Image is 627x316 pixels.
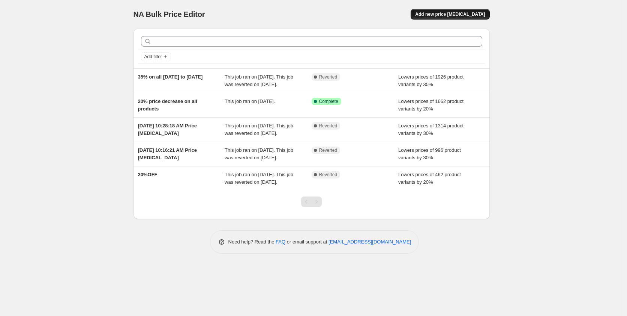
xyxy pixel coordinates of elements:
span: This job ran on [DATE]. This job was reverted on [DATE]. [225,123,293,136]
span: NA Bulk Price Editor [133,10,205,18]
span: Lowers prices of 1314 product variants by 30% [398,123,463,136]
span: 20% price decrease on all products [138,98,197,112]
span: or email support at [285,239,328,245]
span: This job ran on [DATE]. This job was reverted on [DATE]. [225,172,293,185]
a: [EMAIL_ADDRESS][DOMAIN_NAME] [328,239,411,245]
button: Add new price [MEDICAL_DATA] [411,9,489,20]
span: Add new price [MEDICAL_DATA] [415,11,485,17]
span: [DATE] 10:28:18 AM Price [MEDICAL_DATA] [138,123,197,136]
span: Reverted [319,74,337,80]
span: Reverted [319,147,337,153]
span: Reverted [319,172,337,178]
nav: Pagination [301,197,322,207]
span: Lowers prices of 1926 product variants by 35% [398,74,463,87]
span: This job ran on [DATE]. [225,98,275,104]
span: This job ran on [DATE]. This job was reverted on [DATE]. [225,147,293,160]
span: Complete [319,98,338,104]
span: 35% on all [DATE] to [DATE] [138,74,203,80]
button: Add filter [141,52,171,61]
a: FAQ [276,239,285,245]
span: Reverted [319,123,337,129]
span: Add filter [144,54,162,60]
span: 20%OFF [138,172,157,177]
span: Lowers prices of 996 product variants by 30% [398,147,461,160]
span: This job ran on [DATE]. This job was reverted on [DATE]. [225,74,293,87]
span: [DATE] 10:16:21 AM Price [MEDICAL_DATA] [138,147,197,160]
span: Need help? Read the [228,239,276,245]
span: Lowers prices of 462 product variants by 20% [398,172,461,185]
span: Lowers prices of 1662 product variants by 20% [398,98,463,112]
